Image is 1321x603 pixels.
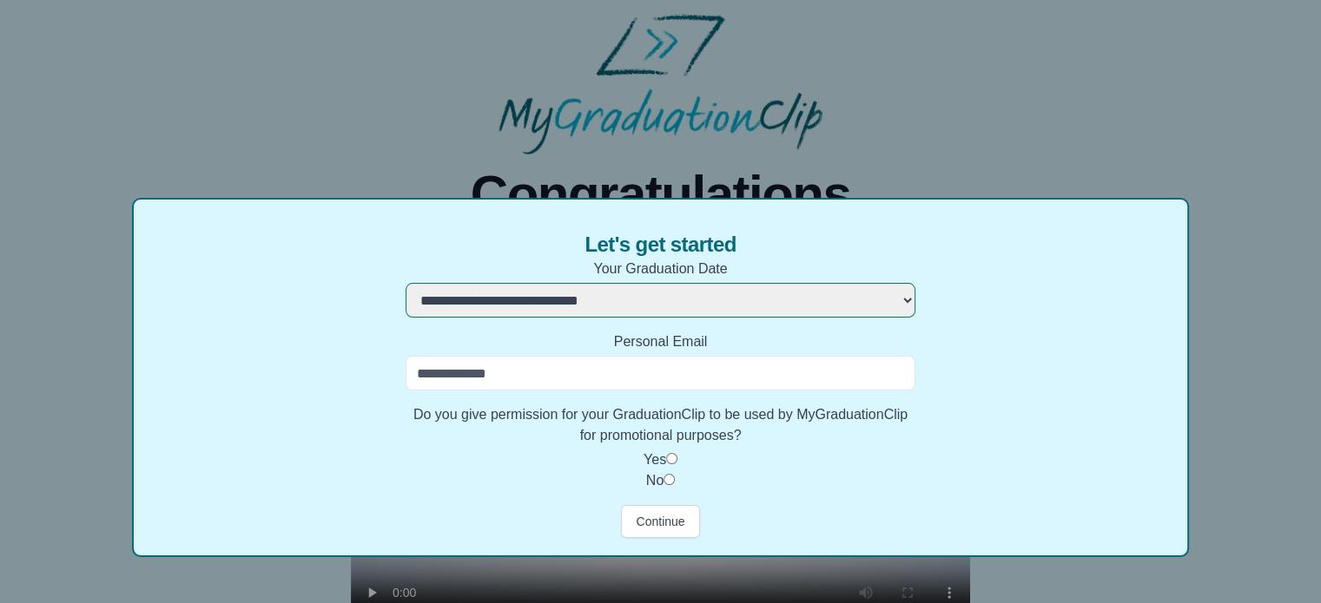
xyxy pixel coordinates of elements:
label: Your Graduation Date [406,259,915,279]
label: Yes [644,452,666,467]
label: No [646,473,664,488]
label: Personal Email [406,331,915,352]
span: Let's get started [585,231,736,259]
button: Continue [621,505,699,538]
label: Do you give permission for your GraduationClip to be used by MyGraduationClip for promotional pur... [406,404,915,446]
